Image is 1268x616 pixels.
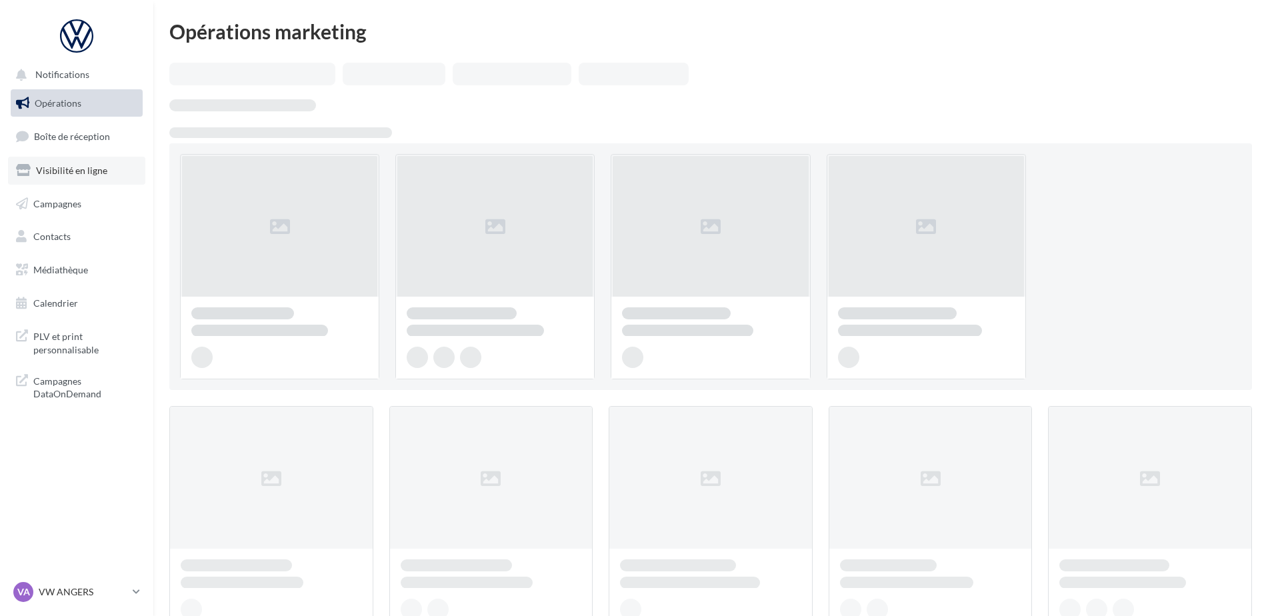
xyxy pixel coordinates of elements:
a: Médiathèque [8,256,145,284]
span: Médiathèque [33,264,88,275]
span: Calendrier [33,297,78,309]
a: Campagnes DataOnDemand [8,367,145,406]
span: Opérations [35,97,81,109]
span: Contacts [33,231,71,242]
span: Campagnes [33,197,81,209]
a: Visibilité en ligne [8,157,145,185]
a: Calendrier [8,289,145,317]
a: VA VW ANGERS [11,579,143,605]
span: Campagnes DataOnDemand [33,372,137,401]
span: Visibilité en ligne [36,165,107,176]
a: Opérations [8,89,145,117]
a: Boîte de réception [8,122,145,151]
span: Boîte de réception [34,131,110,142]
a: Campagnes [8,190,145,218]
span: PLV et print personnalisable [33,327,137,356]
a: Contacts [8,223,145,251]
span: Notifications [35,69,89,81]
p: VW ANGERS [39,585,127,599]
a: PLV et print personnalisable [8,322,145,361]
span: VA [17,585,30,599]
div: Opérations marketing [169,21,1252,41]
